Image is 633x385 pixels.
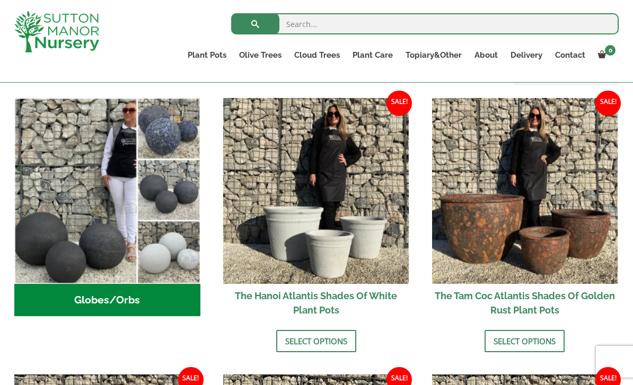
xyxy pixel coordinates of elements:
a: Sale! The Tam Coc Atlantis Shades Of Golden Rust Plant Pots [432,98,618,322]
a: Olive Trees [233,48,288,62]
a: Select options for “The Tam Coc Atlantis Shades Of Golden Rust Plant Pots” [485,330,565,352]
span: Sale! [595,91,621,116]
input: Search... [231,13,619,34]
h2: Globes/Orbs [14,284,200,317]
a: Delivery [504,48,549,62]
img: Globes/Orbs [14,98,200,284]
img: logo [14,11,99,52]
span: Sale! [386,91,412,116]
a: Cloud Trees [288,48,346,62]
a: Select options for “The Hanoi Atlantis Shades Of White Plant Pots” [276,330,356,352]
a: Contact [549,48,592,62]
a: Visit product category Globes/Orbs [14,98,200,316]
img: The Tam Coc Atlantis Shades Of Golden Rust Plant Pots [432,98,618,284]
a: 0 [592,48,619,62]
h2: The Tam Coc Atlantis Shades Of Golden Rust Plant Pots [432,284,618,322]
a: Plant Care [346,48,399,62]
a: About [468,48,504,62]
span: 0 [605,45,616,56]
a: Plant Pots [181,48,233,62]
h2: The Hanoi Atlantis Shades Of White Plant Pots [223,284,409,322]
img: The Hanoi Atlantis Shades Of White Plant Pots [223,98,409,284]
a: Topiary&Other [399,48,468,62]
a: Sale! The Hanoi Atlantis Shades Of White Plant Pots [223,98,409,322]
